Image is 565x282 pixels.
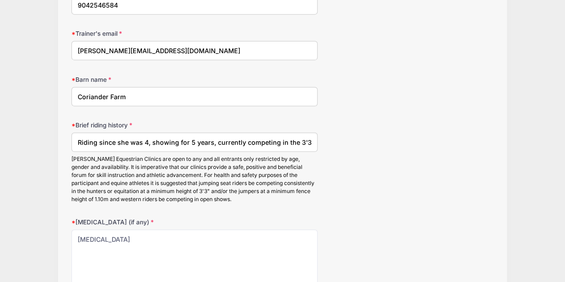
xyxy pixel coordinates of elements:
[71,29,212,38] label: Trainer's email
[71,155,318,203] div: [PERSON_NAME] Equestrian Clinics are open to any and all entrants only restricted by age, gender ...
[71,75,212,84] label: Barn name
[71,121,212,130] label: Brief riding history
[71,218,212,227] label: [MEDICAL_DATA] (if any)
